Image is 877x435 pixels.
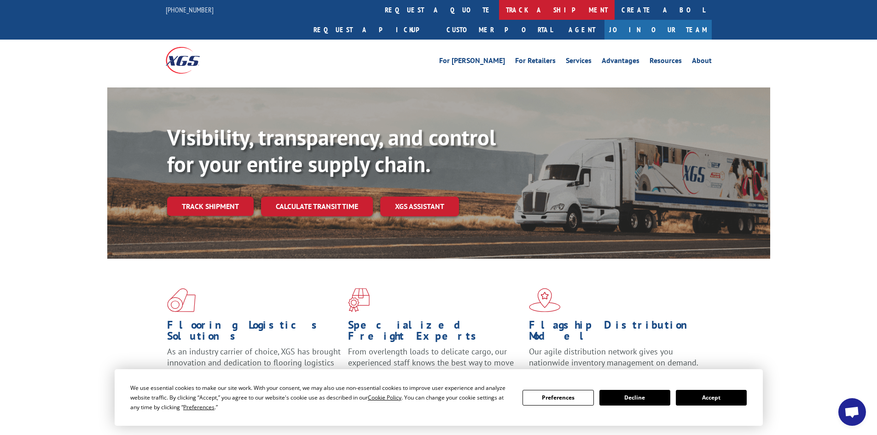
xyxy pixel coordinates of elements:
[167,319,341,346] h1: Flooring Logistics Solutions
[348,319,522,346] h1: Specialized Freight Experts
[348,346,522,387] p: From overlength loads to delicate cargo, our experienced staff knows the best way to move your fr...
[307,20,440,40] a: Request a pickup
[559,20,604,40] a: Agent
[167,123,496,178] b: Visibility, transparency, and control for your entire supply chain.
[130,383,511,412] div: We use essential cookies to make our site work. With your consent, we may also use non-essential ...
[566,57,592,67] a: Services
[529,346,698,368] span: Our agile distribution network gives you nationwide inventory management on demand.
[838,398,866,426] div: Open chat
[529,288,561,312] img: xgs-icon-flagship-distribution-model-red
[167,288,196,312] img: xgs-icon-total-supply-chain-intelligence-red
[368,394,401,401] span: Cookie Policy
[676,390,747,406] button: Accept
[650,57,682,67] a: Resources
[166,5,214,14] a: [PHONE_NUMBER]
[523,390,593,406] button: Preferences
[115,369,763,426] div: Cookie Consent Prompt
[167,197,254,216] a: Track shipment
[604,20,712,40] a: Join Our Team
[440,20,559,40] a: Customer Portal
[348,288,370,312] img: xgs-icon-focused-on-flooring-red
[515,57,556,67] a: For Retailers
[529,319,703,346] h1: Flagship Distribution Model
[167,346,341,379] span: As an industry carrier of choice, XGS has brought innovation and dedication to flooring logistics...
[602,57,639,67] a: Advantages
[439,57,505,67] a: For [PERSON_NAME]
[261,197,373,216] a: Calculate transit time
[692,57,712,67] a: About
[380,197,459,216] a: XGS ASSISTANT
[183,403,215,411] span: Preferences
[599,390,670,406] button: Decline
